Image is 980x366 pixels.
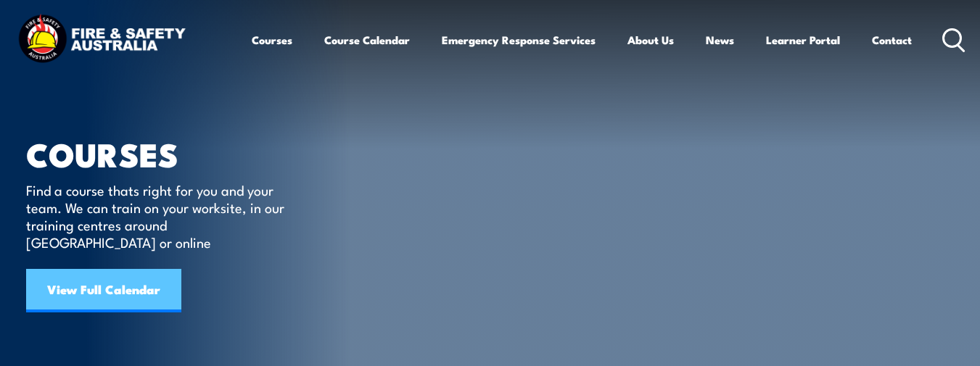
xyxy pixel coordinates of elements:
a: View Full Calendar [26,269,181,312]
a: Contact [872,22,912,57]
a: Course Calendar [324,22,410,57]
p: Find a course thats right for you and your team. We can train on your worksite, in our training c... [26,181,291,251]
a: Learner Portal [766,22,840,57]
a: Emergency Response Services [442,22,596,57]
a: Courses [252,22,292,57]
a: News [706,22,734,57]
a: About Us [627,22,674,57]
h1: COURSES [26,139,305,167]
